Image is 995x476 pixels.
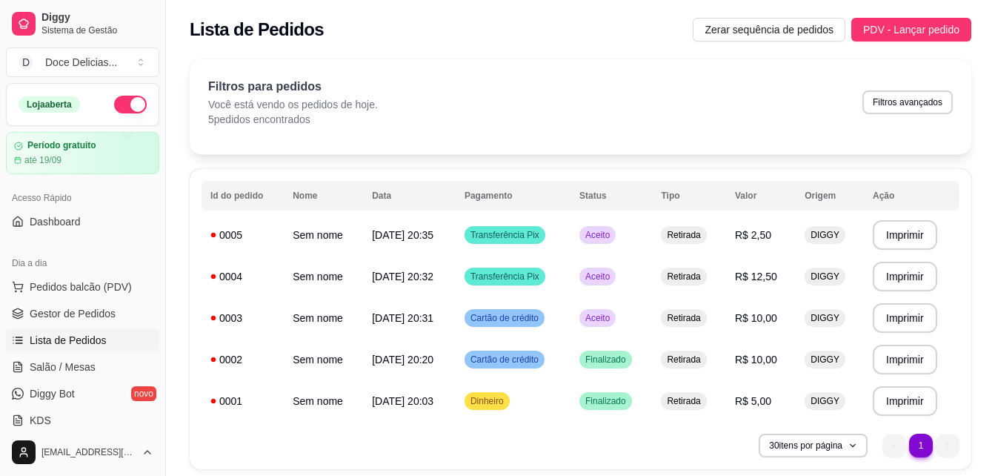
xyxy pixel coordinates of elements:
span: R$ 10,00 [735,354,777,366]
p: Você está vendo os pedidos de hoje. [208,97,378,112]
button: Filtros avançados [862,90,953,114]
th: Status [570,181,652,211]
span: R$ 2,50 [735,229,771,241]
div: Dia a dia [6,251,159,275]
span: Aceito [582,229,613,241]
div: 0002 [210,352,275,367]
span: R$ 10,00 [735,312,777,324]
th: Nome [284,181,363,211]
span: Cartão de crédito [467,312,542,324]
p: 5 pedidos encontrados [208,112,378,127]
span: R$ 12,50 [735,271,777,282]
span: Lista de Pedidos [30,333,107,348]
span: Cartão de crédito [467,354,542,366]
span: Dashboard [30,214,81,229]
button: Imprimir [873,303,937,333]
th: Data [363,181,456,211]
span: Diggy Bot [30,386,75,401]
a: KDS [6,409,159,432]
span: [DATE] 20:03 [372,395,433,407]
th: Tipo [652,181,726,211]
li: pagination item 1 active [909,434,933,457]
span: Dinheiro [467,395,507,407]
span: DIGGY [808,354,842,366]
button: [EMAIL_ADDRESS][DOMAIN_NAME] [6,434,159,470]
button: Pedidos balcão (PDV) [6,275,159,299]
span: Sistema de Gestão [41,24,153,36]
span: [DATE] 20:31 [372,312,433,324]
span: [DATE] 20:32 [372,271,433,282]
article: até 19/09 [24,154,61,166]
span: D [19,55,33,70]
div: 0004 [210,269,275,284]
span: DIGGY [808,395,842,407]
button: PDV - Lançar pedido [851,18,971,42]
a: Lista de Pedidos [6,328,159,352]
nav: pagination navigation [875,426,967,465]
td: Sem nome [284,256,363,297]
button: Imprimir [873,345,937,374]
a: DiggySistema de Gestão [6,6,159,42]
button: Zerar sequência de pedidos [693,18,845,42]
a: Diggy Botnovo [6,382,159,406]
span: Retirada [664,395,703,407]
td: Sem nome [284,339,363,380]
button: Imprimir [873,220,937,250]
span: [EMAIL_ADDRESS][DOMAIN_NAME] [41,446,136,458]
td: Sem nome [284,214,363,256]
div: Acesso Rápido [6,186,159,210]
button: Alterar Status [114,96,147,113]
a: Gestor de Pedidos [6,302,159,325]
span: Finalizado [582,395,629,407]
a: Dashboard [6,210,159,234]
th: Id do pedido [202,181,284,211]
th: Valor [726,181,796,211]
a: Período gratuitoaté 19/09 [6,132,159,174]
span: Aceito [582,312,613,324]
td: Sem nome [284,380,363,422]
button: Select a team [6,47,159,77]
span: [DATE] 20:20 [372,354,433,366]
span: [DATE] 20:35 [372,229,433,241]
span: Zerar sequência de pedidos [705,22,833,38]
span: Pedidos balcão (PDV) [30,280,132,294]
span: Salão / Mesas [30,360,96,374]
div: Doce Delicias ... [45,55,117,70]
div: Loja aberta [19,96,80,113]
article: Período gratuito [27,140,96,151]
span: Aceito [582,271,613,282]
th: Ação [864,181,959,211]
span: Transferência Pix [467,271,542,282]
th: Origem [796,181,864,211]
span: Finalizado [582,354,629,366]
span: DIGGY [808,229,842,241]
span: Retirada [664,229,703,241]
span: Retirada [664,312,703,324]
h2: Lista de Pedidos [190,18,324,42]
button: Imprimir [873,386,937,416]
span: DIGGY [808,271,842,282]
div: 0003 [210,311,275,325]
div: 0001 [210,394,275,409]
button: Imprimir [873,262,937,291]
span: Retirada [664,354,703,366]
span: Transferência Pix [467,229,542,241]
span: PDV - Lançar pedido [863,22,959,38]
div: 0005 [210,228,275,242]
span: Retirada [664,271,703,282]
button: 30itens por página [759,434,868,457]
th: Pagamento [456,181,570,211]
span: KDS [30,413,51,428]
td: Sem nome [284,297,363,339]
p: Filtros para pedidos [208,78,378,96]
span: Gestor de Pedidos [30,306,116,321]
a: Salão / Mesas [6,355,159,379]
span: R$ 5,00 [735,395,771,407]
span: DIGGY [808,312,842,324]
span: Diggy [41,11,153,24]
